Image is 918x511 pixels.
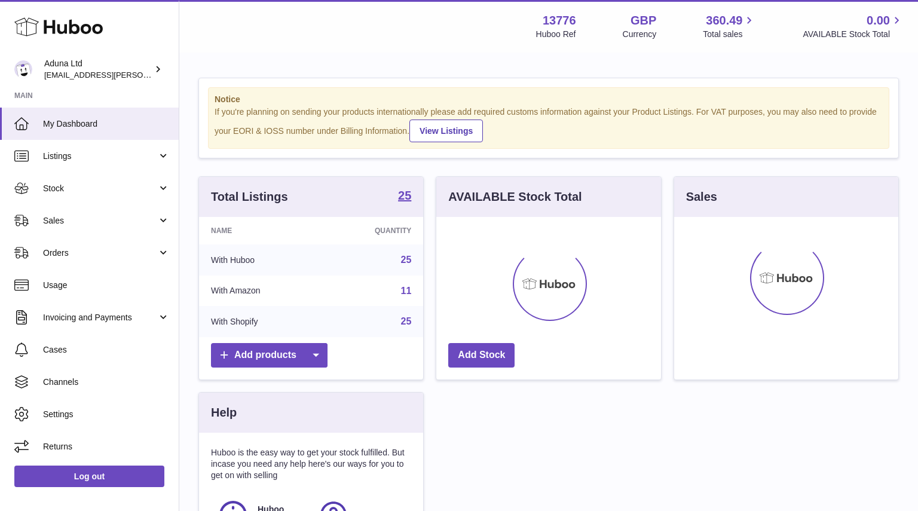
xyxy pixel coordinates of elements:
[706,13,742,29] span: 360.49
[322,217,423,244] th: Quantity
[43,409,170,420] span: Settings
[398,189,411,204] a: 25
[803,13,904,40] a: 0.00 AVAILABLE Stock Total
[43,215,157,227] span: Sales
[409,120,483,142] a: View Listings
[703,29,756,40] span: Total sales
[211,343,328,368] a: Add products
[43,151,157,162] span: Listings
[211,447,411,481] p: Huboo is the easy way to get your stock fulfilled. But incase you need any help here's our ways f...
[43,118,170,130] span: My Dashboard
[401,316,412,326] a: 25
[448,189,582,205] h3: AVAILABLE Stock Total
[631,13,656,29] strong: GBP
[14,466,164,487] a: Log out
[536,29,576,40] div: Huboo Ref
[623,29,657,40] div: Currency
[686,189,717,205] h3: Sales
[44,58,152,81] div: Aduna Ltd
[43,377,170,388] span: Channels
[43,280,170,291] span: Usage
[401,286,412,296] a: 11
[215,106,883,142] div: If you're planning on sending your products internationally please add required customs informati...
[14,60,32,78] img: deborahe.kamara@aduna.com
[803,29,904,40] span: AVAILABLE Stock Total
[199,217,322,244] th: Name
[215,94,883,105] strong: Notice
[43,344,170,356] span: Cases
[401,255,412,265] a: 25
[199,244,322,276] td: With Huboo
[199,276,322,307] td: With Amazon
[199,306,322,337] td: With Shopify
[43,183,157,194] span: Stock
[43,441,170,452] span: Returns
[43,247,157,259] span: Orders
[543,13,576,29] strong: 13776
[398,189,411,201] strong: 25
[43,312,157,323] span: Invoicing and Payments
[44,70,304,79] span: [EMAIL_ADDRESS][PERSON_NAME][PERSON_NAME][DOMAIN_NAME]
[211,405,237,421] h3: Help
[867,13,890,29] span: 0.00
[703,13,756,40] a: 360.49 Total sales
[211,189,288,205] h3: Total Listings
[448,343,515,368] a: Add Stock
